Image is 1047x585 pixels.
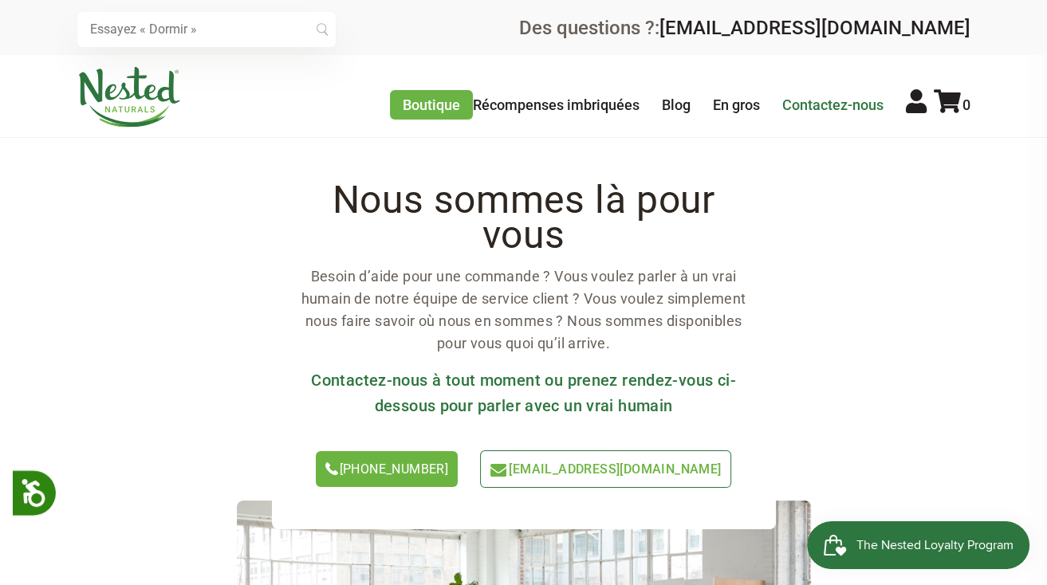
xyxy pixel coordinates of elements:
img: Naturels imbriqués [77,67,181,128]
div: Des questions ?: [519,18,970,37]
h2: Nous sommes là pour vous [297,183,750,253]
font: [PHONE_NUMBER] [340,461,449,477]
a: [EMAIL_ADDRESS][DOMAIN_NAME] [480,450,731,488]
a: [PHONE_NUMBER] [316,451,459,487]
img: icon-phone.svg [325,462,338,475]
a: Contactez-nous [782,96,884,113]
span: 0 [962,96,970,113]
a: En gros [713,96,760,113]
a: [EMAIL_ADDRESS][DOMAIN_NAME] [659,17,970,39]
input: Essayez « Dormir » [77,12,336,47]
iframe: Button to open loyalty program pop-up [807,521,1031,569]
img: icon-email-light-green.svg [490,464,506,477]
span: [EMAIL_ADDRESS][DOMAIN_NAME] [509,461,721,477]
a: 0 [934,96,970,113]
a: Blog [662,96,691,113]
p: Besoin d’aide pour une commande ? Vous voulez parler à un vrai humain de notre équipe de service ... [297,265,750,355]
a: Récompenses imbriquées [473,96,640,113]
h3: Contactez-nous à tout moment ou prenez rendez-vous ci-dessous pour parler avec un vrai humain [297,367,750,418]
a: Boutique [390,90,473,120]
